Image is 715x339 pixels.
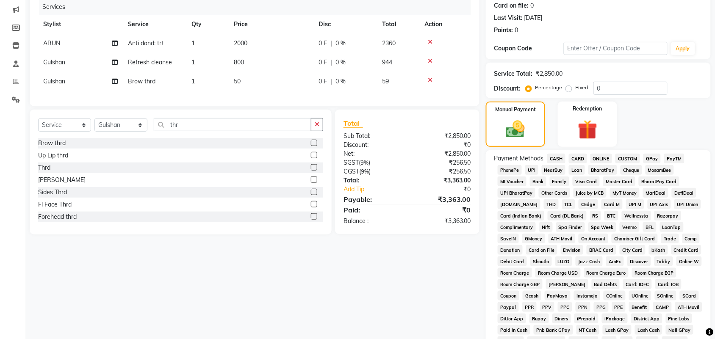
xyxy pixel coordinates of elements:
th: Price [229,15,313,34]
th: Qty [186,15,229,34]
span: Pine Labs [666,314,693,323]
span: Bad Debts [592,279,620,289]
span: Family [550,176,570,186]
span: Refresh cleanse [128,58,172,66]
span: SaveIN [498,234,519,243]
div: Thrd [38,163,50,172]
span: Room Charge EGP [632,268,676,278]
span: Paid in Cash [498,325,530,335]
span: MosamBee [646,165,674,175]
span: Spa Finder [556,222,585,232]
input: Search or Scan [154,118,311,131]
span: 0 F [319,77,327,86]
span: Benefit [629,302,650,312]
span: UPI BharatPay [498,188,535,198]
span: UPI [525,165,538,175]
img: _gift.svg [572,118,604,142]
span: Master Card [603,176,635,186]
span: Paypal [498,302,519,312]
span: UPI Axis [648,199,671,209]
a: Add Tip [337,185,419,194]
span: THD [544,199,559,209]
span: iPackage [602,314,628,323]
span: CGST [344,168,359,175]
span: [PERSON_NAME] [546,279,588,289]
div: Total: [337,176,407,185]
span: CAMP [653,302,672,312]
div: 0 [515,26,518,35]
span: 1 [191,77,195,85]
span: Nift [539,222,553,232]
span: PPE [612,302,626,312]
span: Instamojo [574,291,600,300]
span: iPrepaid [574,314,599,323]
span: Online W [676,256,702,266]
button: Apply [671,42,695,55]
input: Enter Offer / Coupon Code [564,42,668,55]
span: PayTM [664,154,685,163]
span: Juice by MCB [574,188,607,198]
span: SCard [680,291,699,300]
span: SOnline [655,291,677,300]
div: ₹3,363.00 [407,194,477,204]
label: Redemption [573,105,602,113]
span: UOnline [629,291,651,300]
span: BFL [643,222,657,232]
span: Venmo [620,222,640,232]
span: BharatPay [588,165,617,175]
span: CASH [547,154,565,163]
span: GMoney [522,234,545,243]
span: Cheque [621,165,642,175]
span: Dittor App [498,314,526,323]
span: Chamber Gift Card [612,234,658,243]
span: Gulshan [43,77,65,85]
span: 1 [191,39,195,47]
div: ₹0 [419,185,477,194]
span: 59 [382,77,389,85]
div: Discount: [337,141,407,149]
span: Coupon [498,291,519,300]
div: 0 [531,1,534,10]
span: Bank [530,176,546,186]
span: Shoutlo [530,256,552,266]
span: LUZO [555,256,573,266]
span: SGST [344,159,359,166]
span: | [330,77,332,86]
span: 2360 [382,39,396,47]
div: ₹3,363.00 [407,217,477,226]
span: Comp [682,234,700,243]
th: Action [419,15,471,34]
span: MariDeal [643,188,668,198]
div: Discount: [494,84,521,93]
span: COnline [604,291,626,300]
span: ARUN [43,39,60,47]
span: MyT Money [610,188,640,198]
span: MI Voucher [498,176,527,186]
div: ₹256.50 [407,158,477,167]
div: Sub Total: [337,132,407,141]
div: ( ) [337,158,407,167]
span: AmEx [606,256,624,266]
span: Donation [498,245,523,255]
span: Total [344,119,363,128]
div: ₹2,850.00 [407,132,477,141]
span: Spa Week [588,222,616,232]
span: Tabby [654,256,673,266]
span: Brow thrd [128,77,155,85]
span: ATH Movil [549,234,576,243]
span: CUSTOM [615,154,640,163]
div: ( ) [337,167,407,176]
span: City Card [620,245,646,255]
span: CARD [569,154,587,163]
div: Sides Thrd [38,188,67,197]
span: Wellnessta [622,211,651,220]
span: PhonePe [498,165,522,175]
div: Net: [337,149,407,158]
div: Card on file: [494,1,529,10]
span: | [330,58,332,67]
span: Card: IOB [655,279,682,289]
div: [PERSON_NAME] [38,176,86,185]
div: Paid: [337,205,407,215]
span: UPI Union [674,199,701,209]
span: Jazz Cash [576,256,603,266]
